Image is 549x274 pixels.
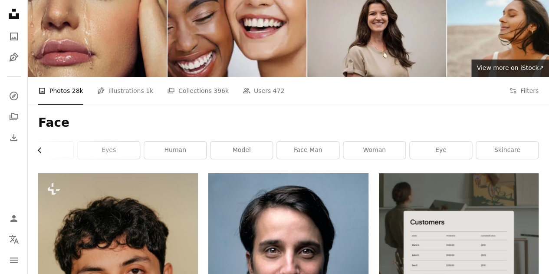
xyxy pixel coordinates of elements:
a: Home — Unsplash [5,5,23,24]
a: Explore [5,87,23,105]
span: 396k [214,86,229,96]
button: Language [5,231,23,248]
h1: Face [38,115,539,131]
a: View more on iStock↗ [471,59,549,77]
a: Download History [5,129,23,146]
a: face man [277,142,339,159]
a: human [144,142,206,159]
a: eye [410,142,472,159]
span: View more on iStock ↗ [477,64,544,71]
a: Collections 396k [167,77,229,105]
span: 1k [146,86,153,96]
button: Menu [5,251,23,269]
a: model [210,142,273,159]
a: eyes [78,142,140,159]
a: Illustrations [5,49,23,66]
a: Log in / Sign up [5,210,23,227]
button: Filters [509,77,539,105]
a: Photos [5,28,23,45]
button: scroll list to the left [38,142,48,159]
a: woman [343,142,405,159]
a: Users 472 [243,77,284,105]
span: 472 [273,86,285,96]
a: Collections [5,108,23,125]
a: Illustrations 1k [97,77,153,105]
a: skincare [476,142,538,159]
